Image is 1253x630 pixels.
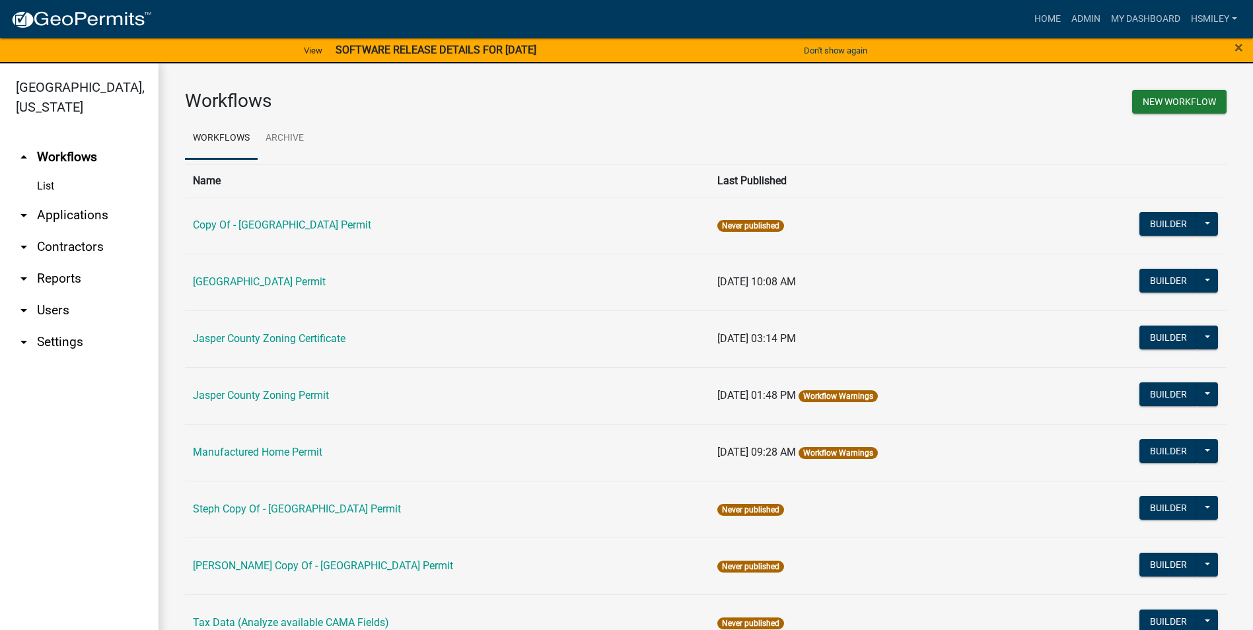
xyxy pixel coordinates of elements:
a: View [299,40,328,61]
i: arrow_drop_down [16,239,32,255]
a: Jasper County Zoning Certificate [193,332,345,345]
button: Builder [1139,553,1198,577]
button: Builder [1139,326,1198,349]
span: [DATE] 01:48 PM [717,389,796,402]
button: Builder [1139,496,1198,520]
span: Never published [717,504,784,516]
h3: Workflows [185,90,696,112]
a: Jasper County Zoning Permit [193,389,329,402]
a: Archive [258,118,312,160]
strong: SOFTWARE RELEASE DETAILS FOR [DATE] [336,44,536,56]
button: Builder [1139,269,1198,293]
span: Never published [717,561,784,573]
span: Never published [717,617,784,629]
a: Workflows [185,118,258,160]
a: Copy Of - [GEOGRAPHIC_DATA] Permit [193,219,371,231]
i: arrow_drop_down [16,334,32,350]
span: [DATE] 10:08 AM [717,275,796,288]
a: Workflow Warnings [803,448,873,458]
a: My Dashboard [1106,7,1186,32]
button: New Workflow [1132,90,1227,114]
a: [PERSON_NAME] Copy Of - [GEOGRAPHIC_DATA] Permit [193,559,453,572]
i: arrow_drop_down [16,207,32,223]
th: Last Published [709,164,1045,197]
a: Steph Copy Of - [GEOGRAPHIC_DATA] Permit [193,503,401,515]
button: Builder [1139,212,1198,236]
button: Don't show again [799,40,873,61]
i: arrow_drop_up [16,149,32,165]
a: hsmiley [1186,7,1242,32]
a: Manufactured Home Permit [193,446,322,458]
span: Never published [717,220,784,232]
span: × [1235,38,1243,57]
i: arrow_drop_down [16,302,32,318]
i: arrow_drop_down [16,271,32,287]
span: [DATE] 03:14 PM [717,332,796,345]
button: Builder [1139,439,1198,463]
a: Admin [1066,7,1106,32]
button: Builder [1139,382,1198,406]
button: Close [1235,40,1243,55]
a: [GEOGRAPHIC_DATA] Permit [193,275,326,288]
span: [DATE] 09:28 AM [717,446,796,458]
a: Workflow Warnings [803,392,873,401]
a: Home [1029,7,1066,32]
th: Name [185,164,709,197]
a: Tax Data (Analyze available CAMA Fields) [193,616,389,629]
